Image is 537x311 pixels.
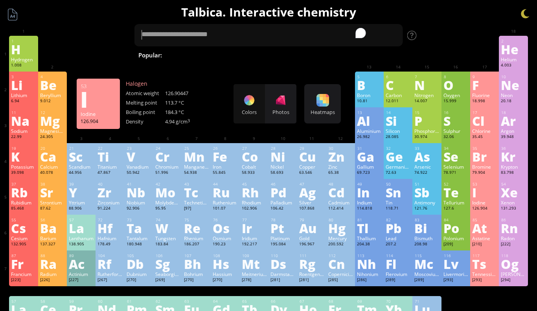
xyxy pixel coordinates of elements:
[69,222,94,234] div: La
[69,170,94,176] div: 44.956
[81,110,116,118] div: Iodine
[40,92,65,98] div: Beryllium
[11,43,36,55] div: H
[213,217,237,223] div: 76
[213,186,237,199] div: Ru
[127,182,151,187] div: 41
[271,182,295,187] div: 46
[501,79,526,91] div: Ne
[270,186,295,199] div: Pd
[127,199,151,206] div: Niobium
[184,217,209,223] div: 75
[328,170,353,176] div: 65.38
[472,235,497,241] div: Astatine
[386,150,410,163] div: Ge
[357,110,382,115] div: 13
[213,170,237,176] div: 55.845
[472,199,497,206] div: Iodine
[415,146,439,151] div: 33
[299,199,324,206] div: Silver
[299,222,324,234] div: Au
[386,235,410,241] div: Lead
[299,164,324,170] div: Copper
[184,241,209,248] div: 186.207
[299,235,324,241] div: Gold
[270,206,295,212] div: 106.42
[270,241,295,248] div: 195.084
[213,146,237,151] div: 26
[386,134,410,140] div: 28.085
[98,217,122,223] div: 72
[501,186,526,199] div: Xe
[11,206,36,212] div: 85.468
[11,186,36,199] div: Rb
[473,217,497,223] div: 85
[443,170,468,176] div: 78.971
[155,199,180,206] div: Molybdenum
[127,186,151,199] div: Nb
[97,235,122,241] div: Hafnium
[127,241,151,248] div: 180.948
[501,150,526,163] div: Kr
[97,241,122,248] div: 178.49
[242,150,267,163] div: Co
[184,206,209,212] div: [97]
[386,98,410,105] div: 12.011
[156,217,180,223] div: 74
[472,79,497,91] div: F
[155,222,180,234] div: W
[156,146,180,151] div: 24
[444,182,468,187] div: 52
[357,222,382,234] div: Tl
[242,222,267,234] div: Ir
[127,222,151,234] div: Ta
[242,182,267,187] div: 45
[300,182,324,187] div: 47
[329,217,353,223] div: 80
[443,150,468,163] div: Se
[40,235,65,241] div: Barium
[155,150,180,163] div: Cr
[472,150,497,163] div: Br
[501,134,526,140] div: 39.948
[357,186,382,199] div: In
[357,206,382,212] div: 114.818
[156,182,180,187] div: 42
[184,186,209,199] div: Tc
[386,164,410,170] div: Germanium
[11,164,36,170] div: Potassium
[501,39,526,44] div: 2
[40,206,65,212] div: 87.62
[357,164,382,170] div: Gallium
[386,114,410,127] div: Si
[472,134,497,140] div: 35.45
[472,222,497,234] div: At
[213,164,237,170] div: Iron
[184,150,209,163] div: Mn
[386,217,410,223] div: 82
[386,170,410,176] div: 72.63
[81,118,116,124] div: 126.904
[98,146,122,151] div: 22
[11,110,36,115] div: 11
[386,74,410,79] div: 6
[11,241,36,248] div: 132.905
[473,110,497,115] div: 17
[11,98,36,105] div: 6.94
[414,164,439,170] div: Arsenic
[414,134,439,140] div: 30.974
[501,199,526,206] div: Xenon
[329,182,353,187] div: 48
[165,99,204,106] div: 113.7 °C
[155,206,180,212] div: 95.95
[472,114,497,127] div: Cl
[134,24,403,46] textarea: To enrich screen reader interactions, please activate Accessibility in Grammarly extension settings
[501,128,526,134] div: Argon
[11,74,36,79] div: 3
[386,146,410,151] div: 32
[443,92,468,98] div: Oxygen
[40,110,65,115] div: 12
[472,92,497,98] div: Fluorine
[414,114,439,127] div: P
[473,74,497,79] div: 9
